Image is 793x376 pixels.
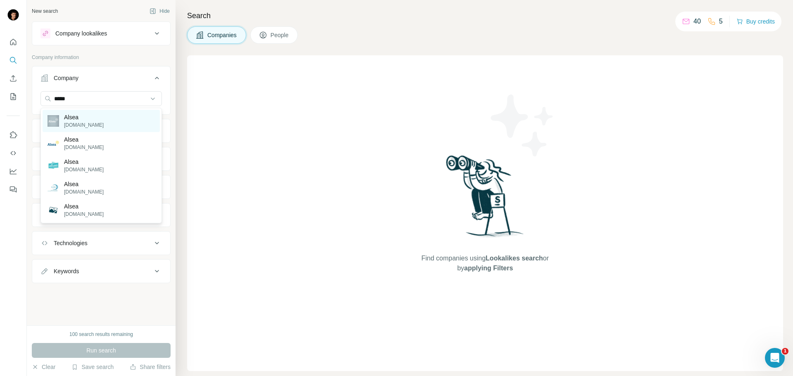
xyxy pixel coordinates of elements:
[7,53,20,68] button: Search
[47,115,59,127] img: Alsea
[54,267,79,275] div: Keywords
[32,54,171,61] p: Company information
[32,121,170,141] button: Industry
[64,121,104,129] p: [DOMAIN_NAME]
[782,348,788,355] span: 1
[64,144,104,151] p: [DOMAIN_NAME]
[64,135,104,144] p: Alsea
[464,265,513,272] span: applying Filters
[32,177,170,197] button: Annual revenue ($)
[32,205,170,225] button: Employees (size)
[32,363,55,371] button: Clear
[736,16,775,27] button: Buy credits
[54,239,88,247] div: Technologies
[7,164,20,179] button: Dashboard
[64,113,104,121] p: Alsea
[71,363,114,371] button: Save search
[64,188,104,196] p: [DOMAIN_NAME]
[32,7,58,15] div: New search
[693,17,701,26] p: 40
[64,180,104,188] p: Alsea
[765,348,785,368] iframe: Intercom live chat
[485,88,560,163] img: Surfe Illustration - Stars
[64,166,104,173] p: [DOMAIN_NAME]
[47,182,59,194] img: Alsea
[7,182,20,197] button: Feedback
[130,363,171,371] button: Share filters
[207,31,237,39] span: Companies
[486,255,543,262] span: Lookalikes search
[7,8,20,21] img: Avatar
[271,31,290,39] span: People
[32,68,170,91] button: Company
[7,89,20,104] button: My lists
[64,202,104,210] p: Alsea
[32,261,170,281] button: Keywords
[64,158,104,166] p: Alsea
[187,10,783,21] h4: Search
[47,141,59,146] img: Alsea
[64,210,104,218] p: [DOMAIN_NAME]
[442,153,528,245] img: Surfe Illustration - Woman searching with binoculars
[54,74,78,82] div: Company
[7,71,20,86] button: Enrich CSV
[32,233,170,253] button: Technologies
[47,160,59,171] img: Alsea
[55,29,107,38] div: Company lookalikes
[32,24,170,43] button: Company lookalikes
[419,253,551,273] span: Find companies using or by
[7,128,20,142] button: Use Surfe on LinkedIn
[7,35,20,50] button: Quick start
[7,146,20,161] button: Use Surfe API
[719,17,723,26] p: 5
[144,5,176,17] button: Hide
[32,149,170,169] button: HQ location
[69,331,133,338] div: 100 search results remaining
[47,204,59,216] img: Alsea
